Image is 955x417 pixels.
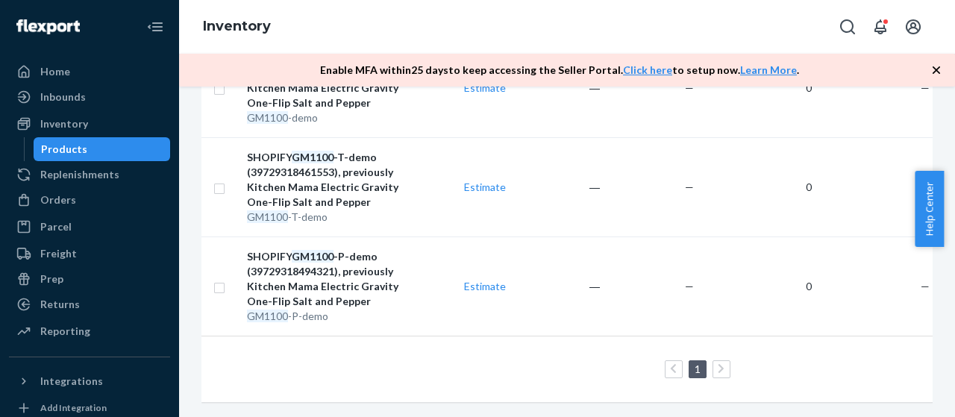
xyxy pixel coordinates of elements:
[9,242,170,266] a: Freight
[40,116,88,131] div: Inventory
[34,137,171,161] a: Products
[9,369,170,393] button: Integrations
[40,297,80,312] div: Returns
[40,246,77,261] div: Freight
[9,267,170,291] a: Prep
[464,181,506,193] a: Estimate
[464,280,506,292] a: Estimate
[623,63,672,76] a: Click here
[915,171,944,247] button: Help Center
[9,399,170,417] a: Add Integration
[140,12,170,42] button: Close Navigation
[16,19,80,34] img: Flexport logo
[40,90,86,104] div: Inbounds
[41,142,87,157] div: Products
[685,81,694,94] span: —
[9,112,170,136] a: Inventory
[9,60,170,84] a: Home
[921,81,930,94] span: —
[685,181,694,193] span: —
[9,319,170,343] a: Reporting
[247,150,412,210] div: SHOPIFY -T-demo (39729318461553), previously Kitchen Mama Electric Gravity One-Flip Salt and Pepper
[40,374,103,389] div: Integrations
[464,81,506,94] a: Estimate
[320,63,799,78] p: Enable MFA within 25 days to keep accessing the Seller Portal. to setup now. .
[9,85,170,109] a: Inbounds
[203,18,271,34] a: Inventory
[512,38,606,137] td: ―
[9,215,170,239] a: Parcel
[40,401,107,414] div: Add Integration
[9,188,170,212] a: Orders
[247,210,288,223] em: GM1100
[40,64,70,79] div: Home
[692,363,704,375] a: Page 1 is your current page
[40,219,72,234] div: Parcel
[9,163,170,186] a: Replenishments
[685,280,694,292] span: —
[40,272,63,286] div: Prep
[700,137,818,236] td: 0
[247,210,412,225] div: -T-demo
[191,5,283,48] ol: breadcrumbs
[40,324,90,339] div: Reporting
[247,310,288,322] em: GM1100
[833,12,862,42] button: Open Search Box
[865,12,895,42] button: Open notifications
[898,12,928,42] button: Open account menu
[247,309,412,324] div: -P-demo
[292,250,334,263] em: GM1100
[512,137,606,236] td: ―
[40,192,76,207] div: Orders
[292,151,334,163] em: GM1100
[700,236,818,336] td: 0
[247,110,412,125] div: -demo
[512,236,606,336] td: ―
[921,280,930,292] span: —
[9,292,170,316] a: Returns
[247,111,288,124] em: GM1100
[700,38,818,137] td: 0
[740,63,797,76] a: Learn More
[247,249,412,309] div: SHOPIFY -P-demo (39729318494321), previously Kitchen Mama Electric Gravity One-Flip Salt and Pepper
[40,167,119,182] div: Replenishments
